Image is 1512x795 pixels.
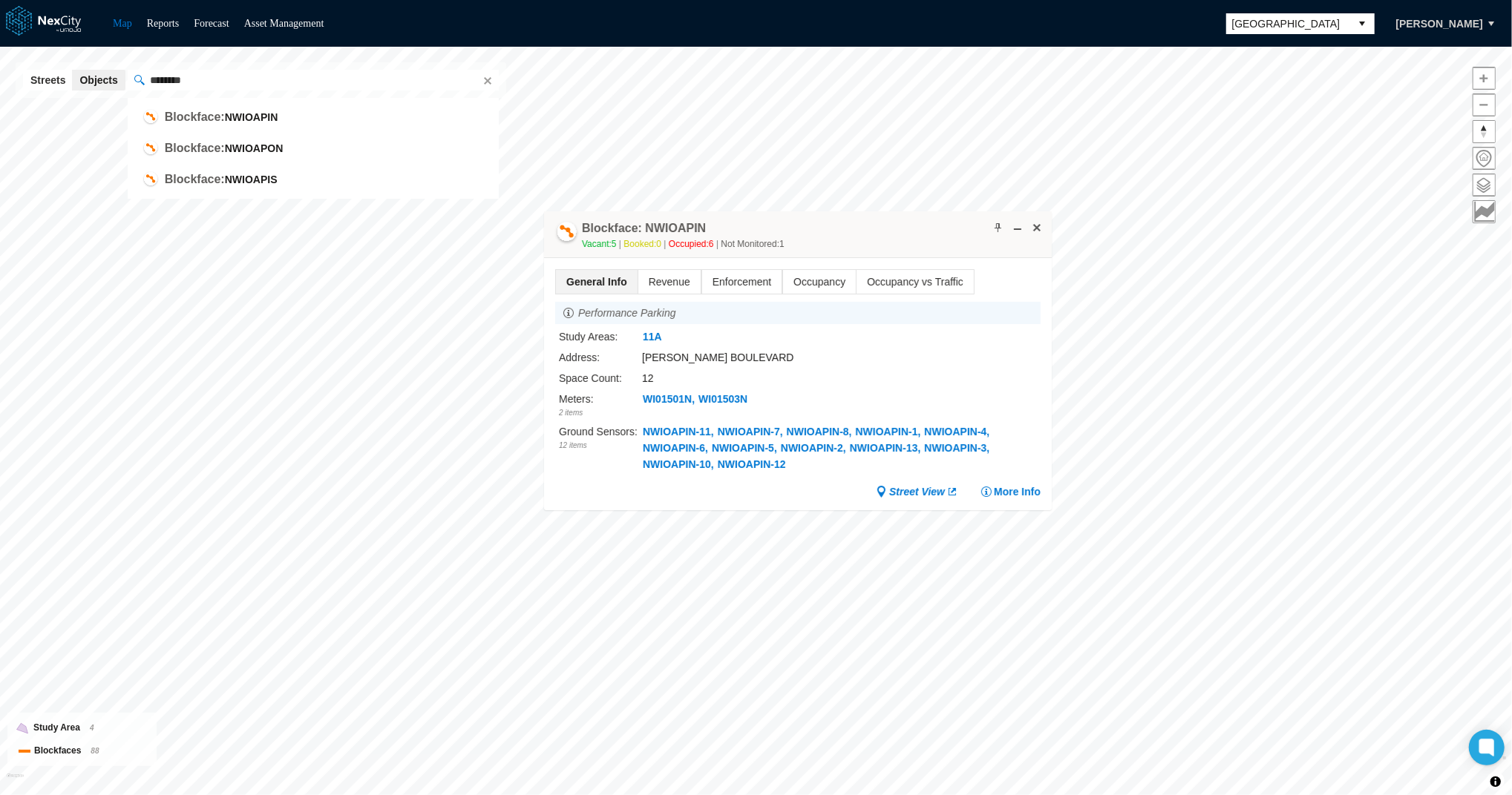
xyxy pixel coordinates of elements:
[165,110,225,123] label: Blockface:
[91,747,99,755] span: 88
[559,352,600,363] label: Address :
[578,306,676,320] div: Performance Parking
[1473,174,1496,197] button: Layers management
[889,484,945,499] span: Street View
[19,720,145,736] div: Study Area
[638,270,701,294] span: Revenue
[624,239,669,249] span: Booked: 0
[712,441,774,455] span: NWIOAPIN-5
[147,18,180,29] a: Reports
[559,331,618,343] label: Study Areas :
[559,372,622,384] label: Space Count :
[1381,11,1499,36] button: [PERSON_NAME]
[718,424,780,439] span: NWIOAPIN-7
[1473,121,1495,142] span: Reset bearing to north
[718,457,786,472] span: NWIOAPIN-12
[855,424,922,440] button: NWIOAPIN-1,
[559,440,642,452] div: 12 items
[244,18,324,29] a: Asset Management
[1396,16,1483,31] span: [PERSON_NAME]
[1487,773,1505,791] button: Toggle attribution
[849,441,922,456] button: NWIOAPIN-13,
[194,18,229,29] a: Forecast
[642,441,709,456] button: NWIOAPIN-6,
[780,441,847,456] button: NWIOAPIN-2,
[72,70,125,90] button: Objects
[924,424,991,440] button: NWIOAPIN-4,
[642,349,883,366] div: [PERSON_NAME] BOULEVARD
[1473,93,1496,116] button: Zoom out
[7,773,24,791] a: Mapbox homepage
[721,239,785,249] span: Not Monitored: 1
[643,441,705,455] span: NWIOAPIN-6
[135,136,491,160] li: NWIOAPON
[994,484,1041,499] span: More Info
[783,270,856,294] span: Occupancy
[925,441,987,455] span: NWIOAPIN-3
[698,392,748,407] button: WI01503N
[717,457,787,472] button: NWIOAPIN-12
[642,392,696,407] button: WI01501N,
[559,393,594,405] label: Meters :
[556,270,638,294] span: General Info
[787,424,849,439] span: NWIOAPIN-8
[711,441,778,456] button: NWIOAPIN-5,
[19,743,145,759] div: Blockfaces
[643,457,711,472] span: NWIOAPIN-10
[643,392,692,406] span: WI01501N
[582,220,785,251] div: Double-click to make header text selectable
[702,270,782,294] span: Enforcement
[79,73,117,88] span: Objects
[781,441,843,455] span: NWIOAPIN-2
[786,424,853,440] button: NWIOAPIN-8,
[1473,200,1496,223] button: Key metrics
[925,424,987,439] span: NWIOAPIN-4
[90,724,94,732] span: 4
[857,270,974,294] span: Occupancy vs Traffic
[1473,67,1495,89] span: Zoom in
[1473,94,1495,116] span: Zoom out
[30,73,65,88] span: Streets
[582,239,624,249] span: Vacant: 5
[1473,147,1496,170] button: Home
[135,168,491,191] li: NWIOAPIS
[643,329,662,344] span: 11A
[225,111,278,123] b: NWIOAPIN
[717,424,784,440] button: NWIOAPIN-7,
[643,424,711,439] span: NWIOAPIN-11
[113,18,132,29] a: Map
[1473,120,1496,143] button: Reset bearing to north
[135,105,491,129] li: NWIOAPIN
[642,329,663,345] button: 11A
[698,392,747,406] span: WI01503N
[582,220,706,237] h4: Double-click to make header text selectable
[669,239,721,249] span: Occupied: 6
[225,174,278,185] b: NWIOAPIS
[850,441,918,455] span: NWIOAPIN-13
[876,484,958,499] a: Street View
[981,484,1041,499] button: More Info
[225,142,284,154] b: NWIOAPON
[165,142,225,154] label: Blockface:
[479,73,494,88] button: Clear
[559,426,638,438] label: Ground Sensors :
[23,70,73,90] button: Streets
[1351,13,1375,34] button: select
[642,457,715,472] button: NWIOAPIN-10,
[1473,67,1496,90] button: Zoom in
[165,173,225,185] label: Blockface:
[1491,773,1500,790] span: Toggle attribution
[856,424,918,439] span: NWIOAPIN-1
[559,407,642,419] div: 2 items
[642,370,883,386] div: 12
[642,424,715,440] button: NWIOAPIN-11,
[1232,16,1345,31] span: [GEOGRAPHIC_DATA]
[924,441,991,456] button: NWIOAPIN-3,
